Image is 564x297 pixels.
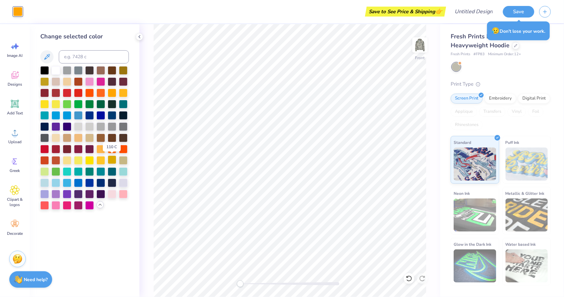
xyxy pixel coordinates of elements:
[503,6,534,18] button: Save
[454,198,496,232] img: Neon Ink
[4,197,26,207] span: Clipart & logos
[8,82,22,87] span: Designs
[59,50,129,64] input: e.g. 7428 c
[492,26,500,35] span: 😥
[473,52,485,57] span: # FP83
[454,190,470,197] span: Neon Ink
[8,139,21,145] span: Upload
[518,94,550,104] div: Digital Print
[103,142,121,151] div: 110 C
[454,139,471,146] span: Standard
[451,52,470,57] span: Fresh Prints
[7,110,23,116] span: Add Text
[528,107,544,117] div: Foil
[451,120,483,130] div: Rhinestones
[7,53,23,58] span: Image AI
[488,52,521,57] span: Minimum Order: 12 +
[506,148,548,181] img: Puff Ink
[449,5,498,18] input: Untitled Design
[506,139,519,146] span: Puff Ink
[451,107,477,117] div: Applique
[454,148,496,181] img: Standard
[508,107,526,117] div: Vinyl
[454,241,491,248] span: Glow in the Dark Ink
[367,7,444,17] div: Save to See Price & Shipping
[451,94,483,104] div: Screen Print
[7,231,23,236] span: Decorate
[506,190,545,197] span: Metallic & Glitter Ink
[451,32,523,49] span: Fresh Prints Boston Camo Heavyweight Hoodie
[479,107,506,117] div: Transfers
[451,80,551,88] div: Print Type
[415,55,425,61] div: Front
[435,7,442,15] span: 👉
[506,249,548,282] img: Water based Ink
[506,198,548,232] img: Metallic & Glitter Ink
[24,276,48,283] strong: Need help?
[40,32,129,41] div: Change selected color
[454,249,496,282] img: Glow in the Dark Ink
[487,21,550,40] div: Don’t lose your work.
[506,241,536,248] span: Water based Ink
[10,168,20,173] span: Greek
[485,94,516,104] div: Embroidery
[413,38,427,52] img: Front
[237,280,244,287] div: Accessibility label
